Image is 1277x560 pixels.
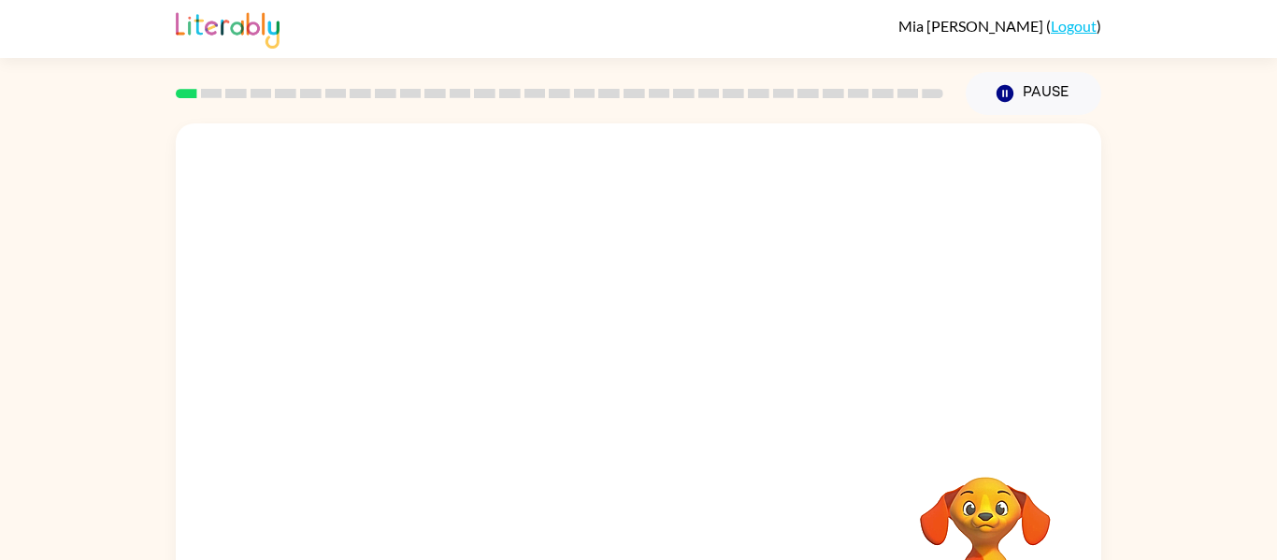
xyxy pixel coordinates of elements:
a: Logout [1051,17,1097,35]
span: Mia [PERSON_NAME] [898,17,1046,35]
img: Literably [176,7,280,49]
button: Pause [966,72,1101,115]
div: ( ) [898,17,1101,35]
